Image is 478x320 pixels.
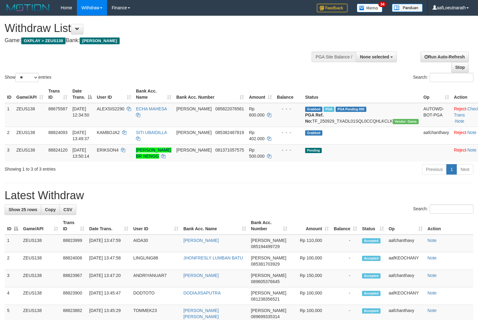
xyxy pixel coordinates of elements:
[305,148,322,153] span: Pending
[5,127,14,144] td: 2
[176,106,212,111] span: [PERSON_NAME]
[249,106,265,117] span: Rp 600.000
[87,270,131,287] td: [DATE] 13:47:20
[428,308,437,313] a: Note
[251,262,280,267] span: Copy 085381703929 to clipboard
[446,164,457,175] a: 1
[393,119,419,124] span: Vendor URL: https://trx31.1velocity.biz
[290,252,331,270] td: Rp 100,000
[61,217,87,235] th: Trans ID: activate to sort column ascending
[421,103,452,127] td: AUTOWD-BOT-PGA
[386,287,425,305] td: aafKEOCHANY
[251,279,280,284] span: Copy 089605376645 to clipboard
[425,217,473,235] th: Action
[14,103,46,127] td: ZEUS138
[336,107,366,112] span: PGA Pending
[97,130,120,135] span: KAMBOJA2
[303,103,421,127] td: TF_250929_TXADL01SQL0CCQHLKCLK
[428,273,437,278] a: Note
[331,270,360,287] td: -
[174,85,246,103] th: Bank Acc. Number: activate to sort column ascending
[97,106,125,111] span: ALEXSIS2290
[5,38,313,44] h4: Game: Bank:
[21,38,66,44] span: OXPLAY > ZEUS138
[454,148,466,152] a: Reject
[21,287,61,305] td: ZEUS138
[183,308,219,319] a: [PERSON_NAME] [PERSON_NAME]
[5,22,313,34] h1: Withdraw List
[181,217,249,235] th: Bank Acc. Name: activate to sort column ascending
[324,107,334,112] span: Marked by aafpengsreynich
[251,273,286,278] span: [PERSON_NAME]
[290,287,331,305] td: Rp 100,000
[251,314,280,319] span: Copy 089699335314 to clipboard
[136,130,167,135] a: SITI UBAIDILLA
[97,148,119,152] span: ERIKSON4
[420,52,469,62] a: Run Auto-Refresh
[21,235,61,252] td: ZEUS138
[15,73,38,82] select: Showentries
[467,130,476,135] a: Note
[451,62,469,73] a: Stop
[430,204,473,214] input: Search:
[362,291,380,296] span: Accepted
[421,85,452,103] th: Op: activate to sort column ascending
[48,106,67,111] span: 88675587
[305,107,322,112] span: Grabbed
[136,106,167,111] a: ECHA MAHESA
[131,270,181,287] td: ANDRIYANUAR7
[61,235,87,252] td: 88823999
[386,235,425,252] td: aafchanthavy
[249,130,265,141] span: Rp 402.000
[87,217,131,235] th: Date Trans.: activate to sort column ascending
[467,148,476,152] a: Note
[454,130,466,135] a: Reject
[251,238,286,243] span: [PERSON_NAME]
[312,52,356,62] div: PGA Site Balance /
[277,106,300,112] div: - - -
[48,148,67,152] span: 88824120
[9,207,37,212] span: Show 25 rows
[61,252,87,270] td: 88824006
[5,189,473,202] h1: Latest Withdraw
[249,148,265,159] span: Rp 500.000
[246,85,274,103] th: Amount: activate to sort column ascending
[274,85,303,103] th: Balance
[392,4,423,12] img: panduan.png
[5,3,51,12] img: MOTION_logo.png
[176,130,212,135] span: [PERSON_NAME]
[14,85,46,103] th: Game/API: activate to sort column ascending
[131,235,181,252] td: AIDA30
[413,204,473,214] label: Search:
[428,238,437,243] a: Note
[5,217,21,235] th: ID: activate to sort column descending
[277,147,300,153] div: - - -
[131,287,181,305] td: DODTOTO
[290,235,331,252] td: Rp 110,000
[5,252,21,270] td: 2
[456,164,473,175] a: Next
[277,129,300,136] div: - - -
[5,235,21,252] td: 1
[5,85,14,103] th: ID
[357,4,383,12] img: Button%20Memo.svg
[61,270,87,287] td: 88823967
[251,290,286,295] span: [PERSON_NAME]
[59,204,76,215] a: CSV
[455,119,464,124] a: Note
[331,235,360,252] td: -
[386,270,425,287] td: aafchanthavy
[362,308,380,314] span: Accepted
[428,290,437,295] a: Note
[249,217,290,235] th: Bank Acc. Number: activate to sort column ascending
[133,85,174,103] th: Bank Acc. Name: activate to sort column ascending
[87,235,131,252] td: [DATE] 13:47:59
[290,270,331,287] td: Rp 150,000
[421,127,452,144] td: aafchanthavy
[215,148,244,152] span: Copy 081371057575 to clipboard
[356,52,397,62] button: None selected
[5,103,14,127] td: 1
[305,130,322,136] span: Grabbed
[290,217,331,235] th: Amount: activate to sort column ascending
[63,207,72,212] span: CSV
